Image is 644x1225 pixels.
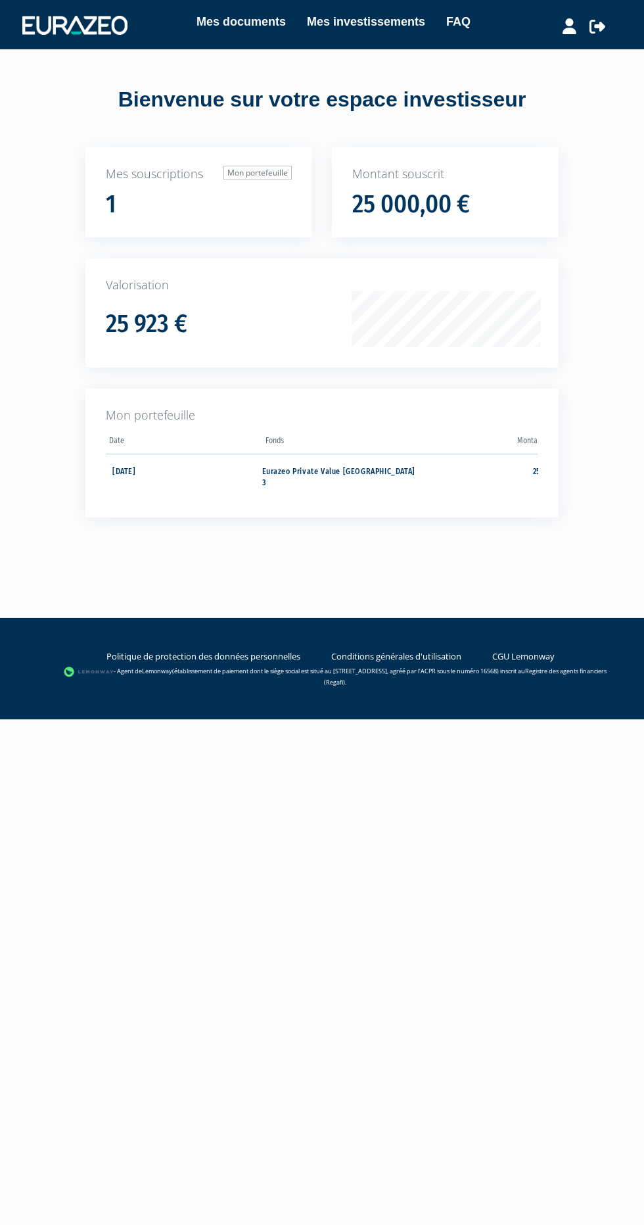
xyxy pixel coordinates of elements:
th: Date [106,432,262,454]
h1: 25 923 € [106,310,187,338]
h1: 25 000,00 € [352,191,470,218]
p: Mes souscriptions [106,166,292,183]
a: Conditions générales d'utilisation [331,650,461,663]
h1: 1 [106,191,116,218]
a: Mes investissements [307,12,425,31]
a: Mon portefeuille [223,166,292,180]
td: 25 000,00 € [418,454,574,498]
td: [DATE] [106,454,262,498]
td: Eurazeo Private Value [GEOGRAPHIC_DATA] 3 [262,454,419,498]
img: logo-lemonway.png [64,665,114,679]
th: Fonds [262,432,419,454]
img: 1732889491-logotype_eurazeo_blanc_rvb.png [22,16,127,34]
a: Lemonway [142,667,172,675]
p: Mon portefeuille [106,407,538,424]
th: Montant souscrit [418,432,574,454]
a: Mes documents [196,12,286,31]
a: CGU Lemonway [492,650,555,663]
p: Montant souscrit [352,166,538,183]
p: Valorisation [106,277,538,294]
a: Politique de protection des données personnelles [106,650,300,663]
div: Bienvenue sur votre espace investisseur [10,85,634,115]
div: - Agent de (établissement de paiement dont le siège social est situé au [STREET_ADDRESS], agréé p... [32,665,612,687]
a: FAQ [446,12,471,31]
